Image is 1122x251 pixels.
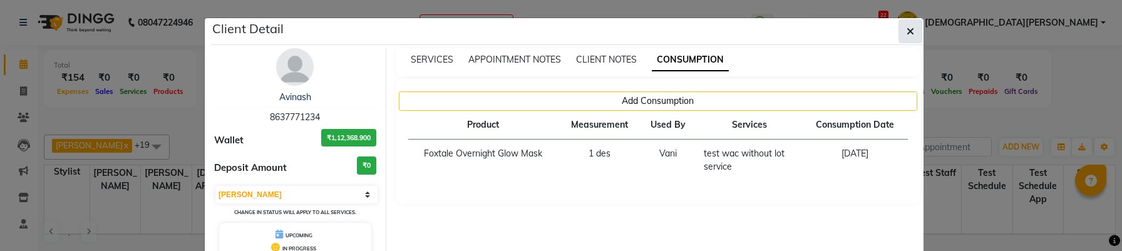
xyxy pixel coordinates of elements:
[276,48,314,86] img: avatar
[286,232,312,238] span: UPCOMING
[214,133,244,148] span: Wallet
[803,111,908,140] th: Consumption Date
[558,140,640,182] td: 1 des
[357,156,376,175] h3: ₹0
[270,111,320,123] span: 8637771234
[212,19,284,38] h5: Client Detail
[640,140,696,182] td: Vani
[279,91,311,103] a: Avinash
[321,129,376,147] h3: ₹1,12,368.900
[408,140,559,182] td: Foxtale Overnight Glow Mask
[399,91,918,111] button: Add Consumption
[558,111,640,140] th: Measurement
[652,49,729,71] span: CONSUMPTION
[640,111,696,140] th: Used By
[234,209,356,215] small: Change in status will apply to all services.
[411,54,453,65] span: SERVICES
[803,140,908,182] td: [DATE]
[408,111,559,140] th: Product
[696,140,802,182] td: test wac without lot service
[214,161,287,175] span: Deposit Amount
[696,111,802,140] th: Services
[468,54,561,65] span: APPOINTMENT NOTES
[576,54,637,65] span: CLIENT NOTES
